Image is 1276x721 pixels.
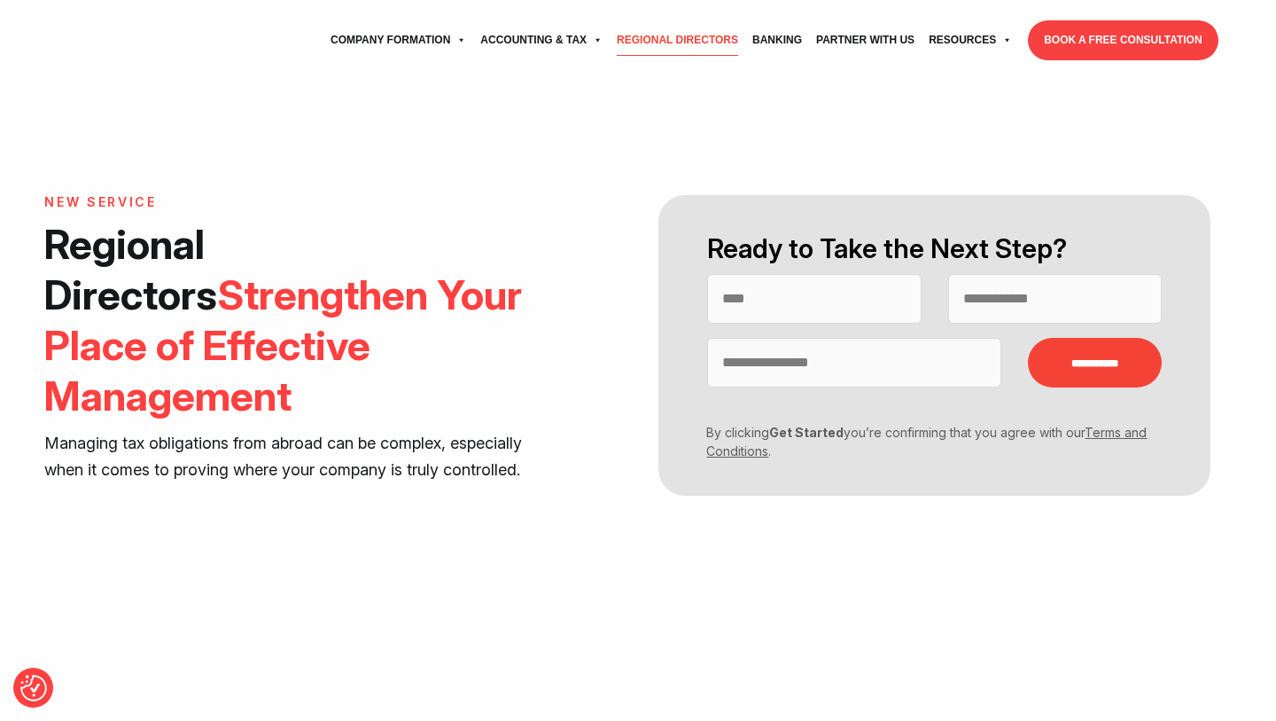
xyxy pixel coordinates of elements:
[610,16,745,65] a: Regional Directors
[638,195,1232,496] form: Contact form
[44,195,555,210] h6: NEW SERVICE
[694,423,1148,460] p: By clicking you’re confirming that you agree with our .
[809,16,922,65] a: Partner with Us
[20,675,47,701] button: Consent Preferences
[769,425,844,440] strong: Get Started
[745,16,809,65] a: Banking
[20,675,47,701] img: Revisit consent button
[323,16,473,65] a: Company Formation
[707,231,1162,267] h2: Ready to Take the Next Step?
[1028,20,1218,60] a: BOOK A FREE CONSULTATION
[44,270,522,420] span: Strengthen Your Place of Effective Management
[44,430,555,483] p: Managing tax obligations from abroad can be complex, especially when it comes to proving where yo...
[58,19,191,63] img: svg+xml;nitro-empty-id=MTU1OjExNQ==-1;base64,PHN2ZyB2aWV3Qm94PSIwIDAgNzU4IDI1MSIgd2lkdGg9Ijc1OCIg...
[706,425,1147,458] a: Terms and Conditions
[922,16,1019,65] a: Resources
[473,16,610,65] a: Accounting & Tax
[44,219,555,421] h1: Regional Directors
